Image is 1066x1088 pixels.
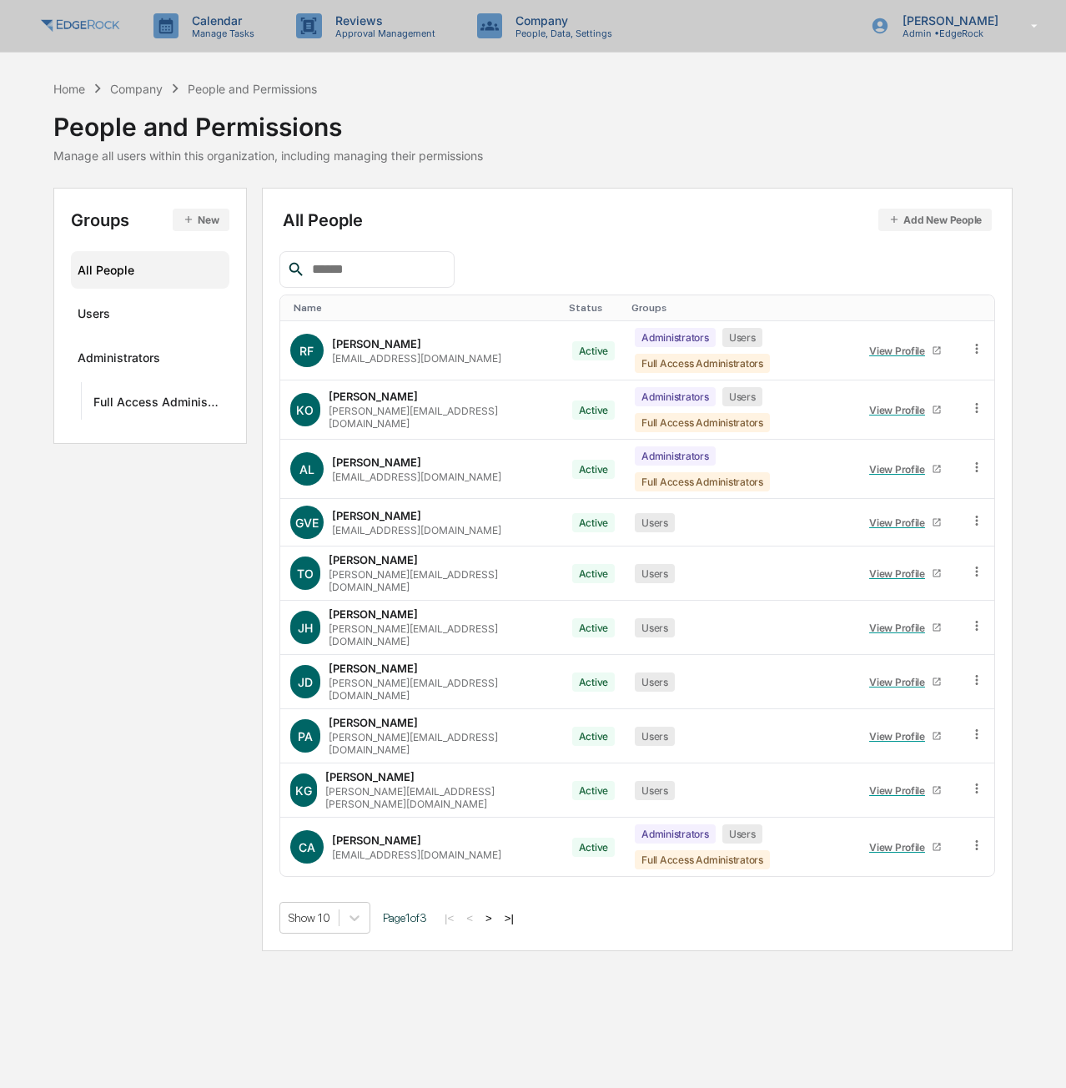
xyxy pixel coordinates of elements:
[572,460,616,479] div: Active
[722,824,762,844] div: Users
[298,621,313,635] span: JH
[635,850,770,869] div: Full Access Administrators
[500,911,519,925] button: >|
[295,783,312,798] span: KG
[322,28,444,39] p: Approval Management
[53,149,483,163] div: Manage all users within this organization, including managing their permissions
[862,834,949,860] a: View Profile
[298,675,313,689] span: JD
[631,302,845,314] div: Toggle SortBy
[869,622,932,634] div: View Profile
[173,209,229,231] button: New
[332,471,501,483] div: [EMAIL_ADDRESS][DOMAIN_NAME]
[329,677,552,702] div: [PERSON_NAME][EMAIL_ADDRESS][DOMAIN_NAME]
[188,82,317,96] div: People and Permissions
[329,716,418,729] div: [PERSON_NAME]
[862,510,949,536] a: View Profile
[635,354,770,373] div: Full Access Administrators
[862,669,949,695] a: View Profile
[862,778,949,803] a: View Profile
[635,618,675,637] div: Users
[53,98,483,142] div: People and Permissions
[869,676,932,688] div: View Profile
[332,509,421,522] div: [PERSON_NAME]
[329,553,418,567] div: [PERSON_NAME]
[869,784,932,797] div: View Profile
[569,302,619,314] div: Toggle SortBy
[572,727,616,746] div: Active
[572,838,616,857] div: Active
[322,13,444,28] p: Reviews
[572,781,616,800] div: Active
[869,345,932,357] div: View Profile
[572,400,616,420] div: Active
[93,395,223,415] div: Full Access Administrators
[329,662,418,675] div: [PERSON_NAME]
[572,564,616,583] div: Active
[383,911,427,924] span: Page 1 of 3
[329,390,418,403] div: [PERSON_NAME]
[635,387,716,406] div: Administrators
[294,302,556,314] div: Toggle SortBy
[635,564,675,583] div: Users
[635,413,770,432] div: Full Access Administrators
[635,446,716,466] div: Administrators
[635,781,675,800] div: Users
[722,387,762,406] div: Users
[869,567,932,580] div: View Profile
[40,16,120,36] img: logo
[572,672,616,692] div: Active
[329,731,552,756] div: [PERSON_NAME][EMAIL_ADDRESS][DOMAIN_NAME]
[869,404,932,416] div: View Profile
[325,770,415,783] div: [PERSON_NAME]
[329,405,552,430] div: [PERSON_NAME][EMAIL_ADDRESS][DOMAIN_NAME]
[635,672,675,692] div: Users
[502,13,621,28] p: Company
[869,463,932,476] div: View Profile
[1013,1033,1058,1078] iframe: Open customer support
[635,824,716,844] div: Administrators
[480,911,497,925] button: >
[889,28,1007,39] p: Admin • EdgeRock
[869,516,932,529] div: View Profile
[572,618,616,637] div: Active
[862,456,949,482] a: View Profile
[297,567,314,581] span: TO
[722,328,762,347] div: Users
[78,256,223,284] div: All People
[332,834,421,847] div: [PERSON_NAME]
[973,302,988,314] div: Toggle SortBy
[283,209,992,231] div: All People
[869,730,932,743] div: View Profile
[572,341,616,360] div: Active
[295,516,319,530] span: GVE
[878,209,992,231] button: Add New People
[862,615,949,641] a: View Profile
[298,729,313,743] span: PA
[440,911,459,925] button: |<
[862,723,949,749] a: View Profile
[635,472,770,491] div: Full Access Administrators
[325,785,552,810] div: [PERSON_NAME][EMAIL_ADDRESS][PERSON_NAME][DOMAIN_NAME]
[71,209,229,231] div: Groups
[299,840,315,854] span: CA
[179,13,263,28] p: Calendar
[78,306,110,326] div: Users
[332,849,501,861] div: [EMAIL_ADDRESS][DOMAIN_NAME]
[332,337,421,350] div: [PERSON_NAME]
[635,513,675,532] div: Users
[78,350,160,370] div: Administrators
[332,524,501,536] div: [EMAIL_ADDRESS][DOMAIN_NAME]
[332,456,421,469] div: [PERSON_NAME]
[859,302,953,314] div: Toggle SortBy
[572,513,616,532] div: Active
[296,403,314,417] span: KO
[635,727,675,746] div: Users
[299,462,314,476] span: AL
[329,607,418,621] div: [PERSON_NAME]
[862,338,949,364] a: View Profile
[329,568,552,593] div: [PERSON_NAME][EMAIL_ADDRESS][DOMAIN_NAME]
[889,13,1007,28] p: [PERSON_NAME]
[53,82,85,96] div: Home
[179,28,263,39] p: Manage Tasks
